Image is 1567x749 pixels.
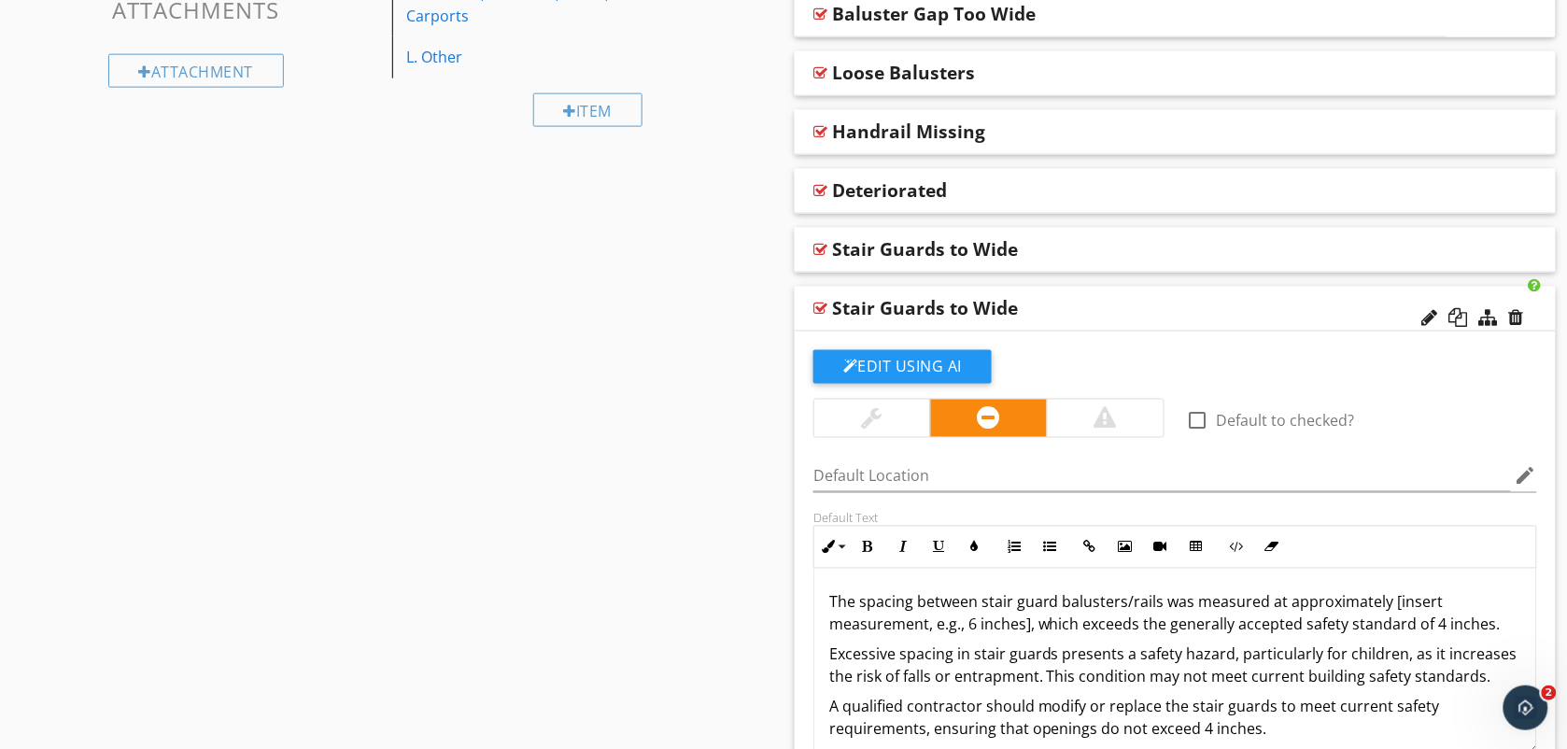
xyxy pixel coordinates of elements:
[533,93,643,127] div: Item
[813,511,1537,526] div: Default Text
[1217,412,1355,431] label: Default to checked?
[1179,530,1214,565] button: Insert Table
[829,696,1521,741] p: A qualified contractor should modify or replace the stair guards to meet current safety requireme...
[832,62,975,84] div: Loose Balusters
[814,530,850,565] button: Inline Style
[1072,530,1108,565] button: Insert Link (Ctrl+K)
[832,179,947,202] div: Deteriorated
[1143,530,1179,565] button: Insert Video
[829,591,1521,636] p: The spacing between stair guard balusters/rails was measured at approximately [insert measurement...
[850,530,885,565] button: Bold (Ctrl+B)
[885,530,921,565] button: Italic (Ctrl+I)
[1503,685,1548,730] iframe: Intercom live chat
[1108,530,1143,565] button: Insert Image (Ctrl+P)
[996,530,1032,565] button: Ordered List
[921,530,956,565] button: Underline (Ctrl+U)
[956,530,992,565] button: Colors
[829,643,1521,688] p: Excessive spacing in stair guards presents a safety hazard, particularly for children, as it incr...
[832,238,1018,261] div: Stair Guards to Wide
[1254,530,1290,565] button: Clear Formatting
[1219,530,1254,565] button: Code View
[1032,530,1067,565] button: Unordered List
[407,46,705,68] div: L. Other
[832,3,1036,25] div: Baluster Gap Too Wide
[832,297,1018,319] div: Stair Guards to Wide
[813,461,1511,492] input: Default Location
[832,120,985,143] div: Handrail Missing
[108,54,285,88] div: Attachment
[813,350,992,384] button: Edit Using AI
[1542,685,1557,700] span: 2
[1515,465,1537,488] i: edit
